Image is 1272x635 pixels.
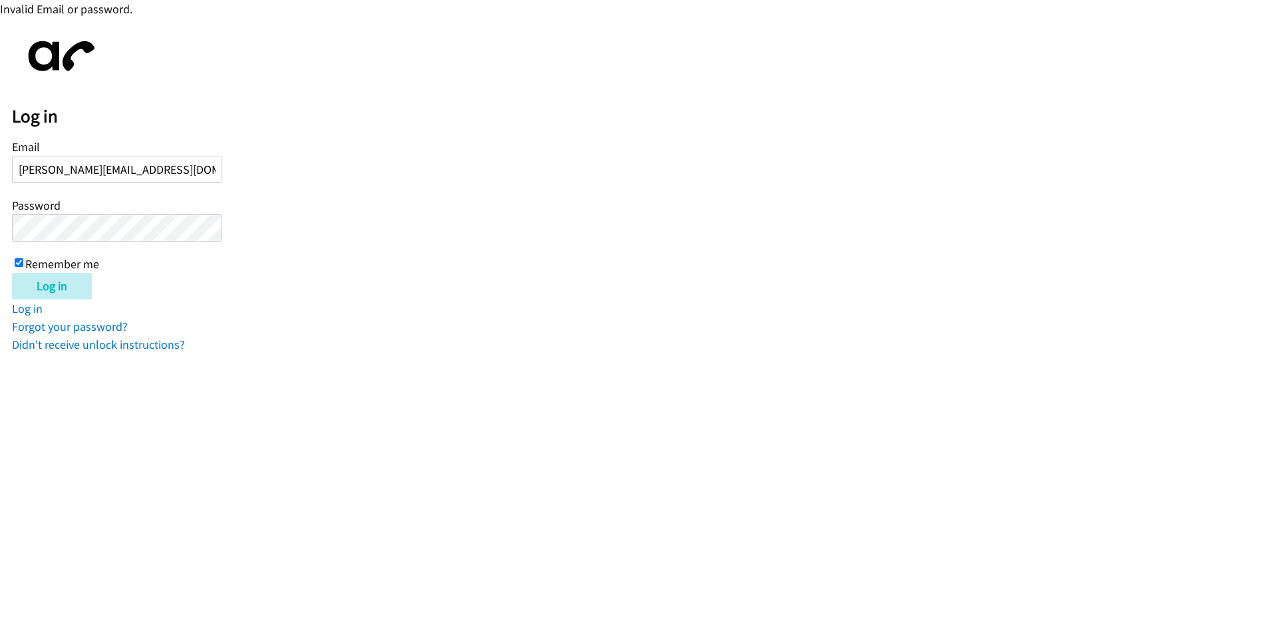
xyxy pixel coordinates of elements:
img: aphone-8a226864a2ddd6a5e75d1ebefc011f4aa8f32683c2d82f3fb0802fe031f96514.svg [12,30,105,83]
a: Log in [12,301,43,316]
a: Forgot your password? [12,319,128,334]
label: Remember me [25,256,99,272]
input: Log in [12,273,92,300]
label: Email [12,139,40,154]
label: Password [12,198,61,213]
h2: Log in [12,105,1272,128]
a: Didn't receive unlock instructions? [12,337,185,352]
